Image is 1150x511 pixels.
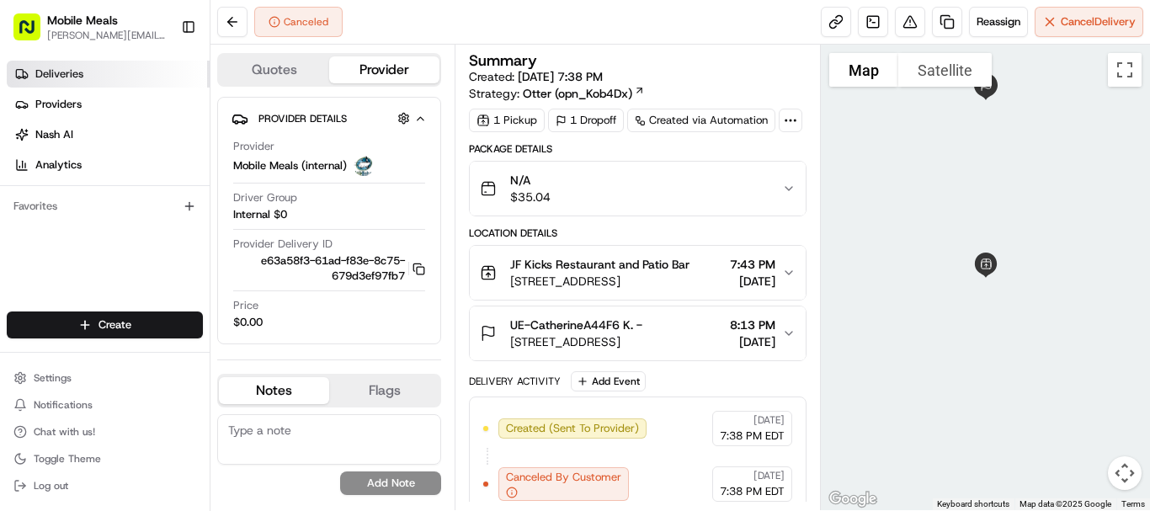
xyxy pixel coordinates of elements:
span: Settings [34,371,72,385]
span: Reassign [977,14,1020,29]
button: Settings [7,366,203,390]
button: Notifications [7,393,203,417]
span: UE-CatherineA44F6 K. - [510,317,642,333]
a: Otter (opn_Kob4Dx) [523,85,645,102]
span: Internal $0 [233,207,287,222]
span: Canceled By Customer [506,470,621,485]
input: Clear [44,109,278,126]
button: Canceled [254,7,343,37]
span: $0.00 [233,315,263,330]
span: Log out [34,479,68,492]
span: [DATE] [730,273,775,290]
button: Toggle Theme [7,447,203,471]
span: Cancel Delivery [1061,14,1136,29]
img: 1736555255976-a54dd68f-1ca7-489b-9aae-adbdc363a1c4 [17,161,47,191]
a: Created via Automation [627,109,775,132]
div: Location Details [469,226,807,240]
span: Create [98,317,131,333]
span: 7:38 PM EDT [720,428,785,444]
button: Start new chat [286,166,306,186]
div: Package Details [469,142,807,156]
span: 8:13 PM [730,317,775,333]
button: Keyboard shortcuts [937,498,1009,510]
button: JF Kicks Restaurant and Patio Bar[STREET_ADDRESS]7:43 PM[DATE] [470,246,806,300]
button: Log out [7,474,203,498]
button: CancelDelivery [1035,7,1143,37]
button: Show street map [829,53,898,87]
div: 📗 [17,246,30,259]
button: N/A$35.04 [470,162,806,216]
span: [STREET_ADDRESS] [510,333,642,350]
div: We're available if you need us! [57,178,213,191]
span: Providers [35,97,82,112]
span: Map data ©2025 Google [1020,499,1111,508]
button: Add Event [571,371,646,391]
span: Created: [469,68,603,85]
button: Mobile Meals [47,12,118,29]
span: Knowledge Base [34,244,129,261]
a: 📗Knowledge Base [10,237,136,268]
a: Providers [7,91,210,118]
button: Flags [329,377,439,404]
a: Terms (opens in new tab) [1121,499,1145,508]
button: Show satellite imagery [898,53,992,87]
a: Open this area in Google Maps (opens a new window) [825,488,881,510]
div: 💻 [142,246,156,259]
span: Provider [233,139,274,154]
span: [STREET_ADDRESS] [510,273,689,290]
button: Create [7,311,203,338]
span: Analytics [35,157,82,173]
p: Welcome 👋 [17,67,306,94]
img: Google [825,488,881,510]
span: Nash AI [35,127,73,142]
button: Provider Details [232,104,427,132]
button: [PERSON_NAME][EMAIL_ADDRESS][DOMAIN_NAME] [47,29,168,42]
span: Deliveries [35,67,83,82]
button: Map camera controls [1108,456,1142,490]
a: 💻API Documentation [136,237,277,268]
span: JF Kicks Restaurant and Patio Bar [510,256,689,273]
img: Nash [17,17,51,51]
span: 7:43 PM [730,256,775,273]
button: e63a58f3-61ad-f83e-8c75-679d3ef97fb7 [233,253,425,284]
div: 1 Dropoff [548,109,624,132]
button: Chat with us! [7,420,203,444]
span: [DATE] [730,333,775,350]
span: [DATE] [753,469,785,482]
span: Chat with us! [34,425,95,439]
span: Price [233,298,258,313]
a: Deliveries [7,61,210,88]
a: Analytics [7,152,210,178]
span: [DATE] [753,413,785,427]
a: Nash AI [7,121,210,148]
span: Created (Sent To Provider) [506,421,639,436]
img: MM.png [354,156,374,176]
span: [DATE] 7:38 PM [518,69,603,84]
span: Pylon [168,285,204,298]
button: Reassign [969,7,1028,37]
button: UE-CatherineA44F6 K. -[STREET_ADDRESS]8:13 PM[DATE] [470,306,806,360]
button: Toggle fullscreen view [1108,53,1142,87]
div: Strategy: [469,85,645,102]
span: $35.04 [510,189,551,205]
span: N/A [510,172,551,189]
span: 7:38 PM EDT [720,484,785,499]
h3: Summary [469,53,537,68]
span: Toggle Theme [34,452,101,466]
div: Favorites [7,193,203,220]
button: Quotes [219,56,329,83]
div: Delivery Activity [469,375,561,388]
span: Driver Group [233,190,297,205]
a: Powered byPylon [119,285,204,298]
span: API Documentation [159,244,270,261]
span: Mobile Meals (internal) [233,158,347,173]
button: Mobile Meals[PERSON_NAME][EMAIL_ADDRESS][DOMAIN_NAME] [7,7,174,47]
div: 1 Pickup [469,109,545,132]
span: Notifications [34,398,93,412]
span: Provider Details [258,112,347,125]
div: Start new chat [57,161,276,178]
